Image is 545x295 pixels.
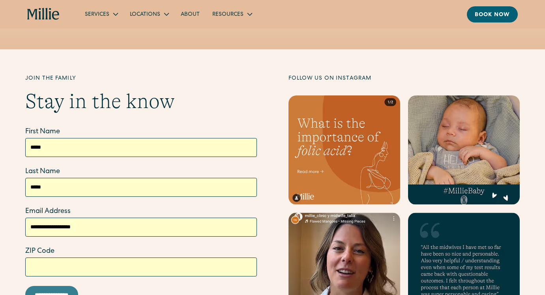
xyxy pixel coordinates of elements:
label: Email Address [25,206,257,217]
div: Resources [212,11,243,19]
div: Join the family [25,75,257,83]
div: Services [85,11,109,19]
a: About [174,7,206,21]
a: home [27,8,60,21]
label: Last Name [25,166,257,177]
div: Services [79,7,124,21]
label: ZIP Code [25,246,257,257]
div: Resources [206,7,258,21]
div: Book now [475,11,510,19]
div: Locations [124,7,174,21]
a: Book now [467,6,518,22]
h2: Stay in the know [25,89,257,114]
label: First Name [25,127,257,137]
div: Follow us on Instagram [288,75,520,83]
div: Locations [130,11,160,19]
